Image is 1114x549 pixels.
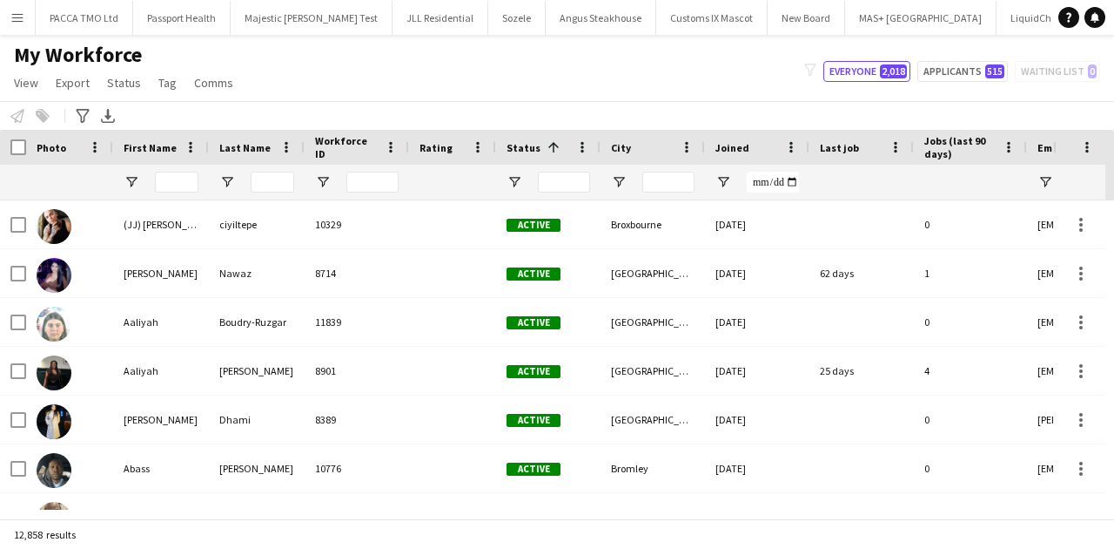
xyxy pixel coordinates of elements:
[507,219,560,232] span: Active
[538,172,590,193] input: Status Filter Input
[113,396,209,444] div: [PERSON_NAME]
[37,356,71,390] img: Aaliyah Braithwaite
[914,444,1027,492] div: 0
[124,141,177,154] span: First Name
[507,141,540,154] span: Status
[113,493,209,541] div: Abayomi
[914,200,1027,248] div: 0
[158,75,177,91] span: Tag
[507,414,560,427] span: Active
[209,200,305,248] div: ciyiltepe
[107,75,141,91] span: Status
[705,396,809,444] div: [DATE]
[601,249,705,297] div: [GEOGRAPHIC_DATA]
[601,396,705,444] div: [GEOGRAPHIC_DATA]
[113,347,209,395] div: Aaliyah
[507,463,560,476] span: Active
[611,174,627,190] button: Open Filter Menu
[113,298,209,346] div: Aaliyah
[715,174,731,190] button: Open Filter Menu
[507,268,560,281] span: Active
[49,71,97,94] a: Export
[393,1,488,35] button: JLL Residential
[914,249,1027,297] div: 1
[601,444,705,492] div: Bromley
[768,1,845,35] button: New Board
[37,404,71,439] img: Aanchal Dhami
[546,1,656,35] button: Angus Steakhouse
[705,493,809,541] div: [DATE]
[100,71,148,94] a: Status
[97,105,118,126] app-action-btn: Export XLSX
[705,200,809,248] div: [DATE]
[209,396,305,444] div: Dhami
[7,71,45,94] a: View
[209,347,305,395] div: [PERSON_NAME]
[705,444,809,492] div: [DATE]
[56,75,90,91] span: Export
[305,347,409,395] div: 8901
[14,42,142,68] span: My Workforce
[305,249,409,297] div: 8714
[705,249,809,297] div: [DATE]
[315,134,378,160] span: Workforce ID
[924,134,996,160] span: Jobs (last 90 days)
[187,71,240,94] a: Comms
[37,258,71,293] img: Aalia Nawaz
[914,347,1027,395] div: 4
[151,71,184,94] a: Tag
[705,298,809,346] div: [DATE]
[346,172,399,193] input: Workforce ID Filter Input
[820,141,859,154] span: Last job
[209,444,305,492] div: [PERSON_NAME]
[507,174,522,190] button: Open Filter Menu
[37,307,71,342] img: Aaliyah Boudry-Ruzgar
[705,347,809,395] div: [DATE]
[715,141,749,154] span: Joined
[209,249,305,297] div: Nawaz
[985,64,1004,78] span: 515
[72,105,93,126] app-action-btn: Advanced filters
[113,444,209,492] div: Abass
[305,493,409,541] div: 11682
[656,1,768,35] button: Customs IX Mascot
[601,493,705,541] div: [GEOGRAPHIC_DATA]
[507,316,560,329] span: Active
[14,75,38,91] span: View
[37,453,71,488] img: Abass Allen
[507,365,560,378] span: Active
[601,298,705,346] div: [GEOGRAPHIC_DATA]
[488,1,546,35] button: Sozele
[914,396,1027,444] div: 0
[809,249,914,297] div: 62 days
[1037,174,1053,190] button: Open Filter Menu
[642,172,695,193] input: City Filter Input
[155,172,198,193] input: First Name Filter Input
[845,1,997,35] button: MAS+ [GEOGRAPHIC_DATA]
[37,141,66,154] span: Photo
[809,347,914,395] div: 25 days
[601,200,705,248] div: Broxbourne
[305,444,409,492] div: 10776
[914,298,1027,346] div: 0
[305,298,409,346] div: 11839
[419,141,453,154] span: Rating
[231,1,393,35] button: Majestic [PERSON_NAME] Test
[880,64,907,78] span: 2,018
[914,493,1027,541] div: 1
[305,200,409,248] div: 10329
[305,396,409,444] div: 8389
[601,347,705,395] div: [GEOGRAPHIC_DATA]
[917,61,1008,82] button: Applicants515
[611,141,631,154] span: City
[251,172,294,193] input: Last Name Filter Input
[113,249,209,297] div: [PERSON_NAME]
[209,493,305,541] div: Awe
[747,172,799,193] input: Joined Filter Input
[1037,141,1065,154] span: Email
[124,174,139,190] button: Open Filter Menu
[809,493,914,541] div: 84 days
[113,200,209,248] div: (JJ) [PERSON_NAME]
[133,1,231,35] button: Passport Health
[823,61,910,82] button: Everyone2,018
